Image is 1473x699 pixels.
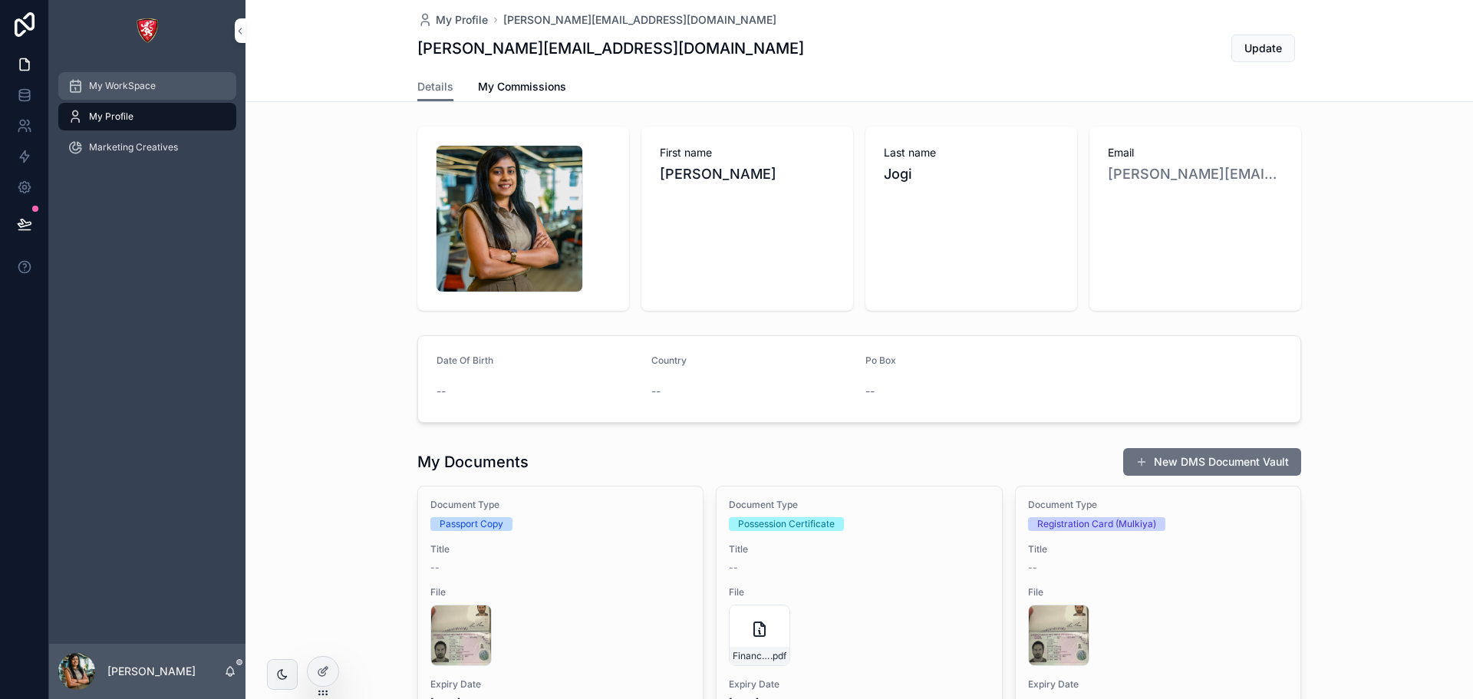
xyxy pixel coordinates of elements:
span: -- [865,384,875,399]
span: Marketing Creatives [89,141,178,153]
span: Document Type [1028,499,1288,511]
button: Update [1231,35,1295,62]
span: -- [729,562,738,574]
span: Title [430,543,690,556]
span: Email [1108,145,1283,160]
span: Jogi [884,163,1059,185]
span: Document Type [729,499,989,511]
span: Expiry Date [430,678,690,691]
span: Date Of Birth [437,354,493,366]
span: Country [651,354,687,366]
span: File [430,586,690,598]
span: Expiry Date [729,678,989,691]
a: Details [417,73,453,102]
span: Po Box [865,354,896,366]
span: Last name [884,145,1059,160]
span: Finance_Declaration_Form_PkC1NpVDRtcf [733,650,770,662]
span: -- [430,562,440,574]
a: My Profile [417,12,488,28]
a: My Commissions [478,73,566,104]
span: Update [1244,41,1282,56]
span: My Profile [89,110,133,123]
button: New DMS Document Vault [1123,448,1301,476]
span: Title [729,543,989,556]
a: [PERSON_NAME][EMAIL_ADDRESS][DOMAIN_NAME] [1108,163,1283,185]
span: -- [651,384,661,399]
div: Registration Card (Mulkiya) [1037,517,1156,531]
span: File [1028,586,1288,598]
h1: [PERSON_NAME][EMAIL_ADDRESS][DOMAIN_NAME] [417,38,804,59]
a: [PERSON_NAME][EMAIL_ADDRESS][DOMAIN_NAME] [503,12,776,28]
span: First name [660,145,835,160]
span: -- [437,384,446,399]
span: .pdf [770,650,786,662]
p: [PERSON_NAME] [107,664,196,679]
div: Passport Copy [440,517,503,531]
a: My WorkSpace [58,72,236,100]
span: -- [1028,562,1037,574]
span: [PERSON_NAME] [660,163,835,185]
a: Marketing Creatives [58,134,236,161]
span: My WorkSpace [89,80,156,92]
div: scrollable content [49,61,245,181]
span: My Profile [436,12,488,28]
span: Expiry Date [1028,678,1288,691]
span: Document Type [430,499,690,511]
a: My Profile [58,103,236,130]
h1: My Documents [417,451,529,473]
span: My Commissions [478,79,566,94]
span: Details [417,79,453,94]
span: Title [1028,543,1288,556]
img: App logo [135,18,160,43]
div: Possession Certificate [738,517,835,531]
span: File [729,586,989,598]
